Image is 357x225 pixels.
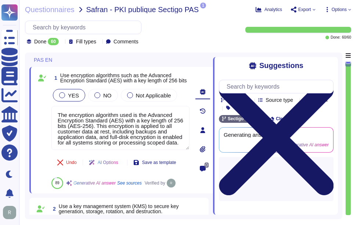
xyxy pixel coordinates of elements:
[167,179,176,187] img: user
[55,181,59,185] span: 89
[113,39,138,44] span: Comments
[48,38,58,45] div: 60
[332,7,347,12] span: Options
[142,160,176,165] span: Save as template
[68,92,79,99] span: YES
[34,39,46,44] span: Done
[136,92,171,99] span: Not Applicable
[145,181,165,185] span: Verified by
[25,6,75,13] span: Questionnaires
[59,203,179,214] span: Use a key management system (KMS) to secure key generation, storage, rotation, and destruction.
[3,206,16,219] img: user
[256,7,282,12] button: Analytics
[76,39,96,44] span: Fill types
[1,204,21,221] button: user
[51,75,57,81] span: 1
[73,181,116,185] span: Generative AI answer
[98,160,118,165] span: AI Options
[103,92,112,99] span: NO
[60,72,187,83] span: Use encryption algorithms such as the Advanced Encryption Standard (AES) with a key length of 256...
[200,3,206,8] span: 1
[86,6,199,13] span: Safran - PKI publique Sectigo PAS
[34,57,52,63] span: PAS EN
[264,7,282,12] span: Analytics
[51,155,83,170] button: Undo
[342,36,351,39] span: 60 / 60
[50,206,56,211] span: 2
[223,80,333,93] input: Search by keywords
[29,21,141,34] input: Search by keywords
[331,36,340,39] span: Done:
[51,106,190,150] textarea: The encryption algorithm used is the Advanced Encryption Standard (AES) with a key length of 256 ...
[205,162,209,168] span: 0
[298,7,311,12] span: Export
[66,160,77,165] span: Undo
[117,181,142,185] span: See sources
[127,155,182,170] button: Save as template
